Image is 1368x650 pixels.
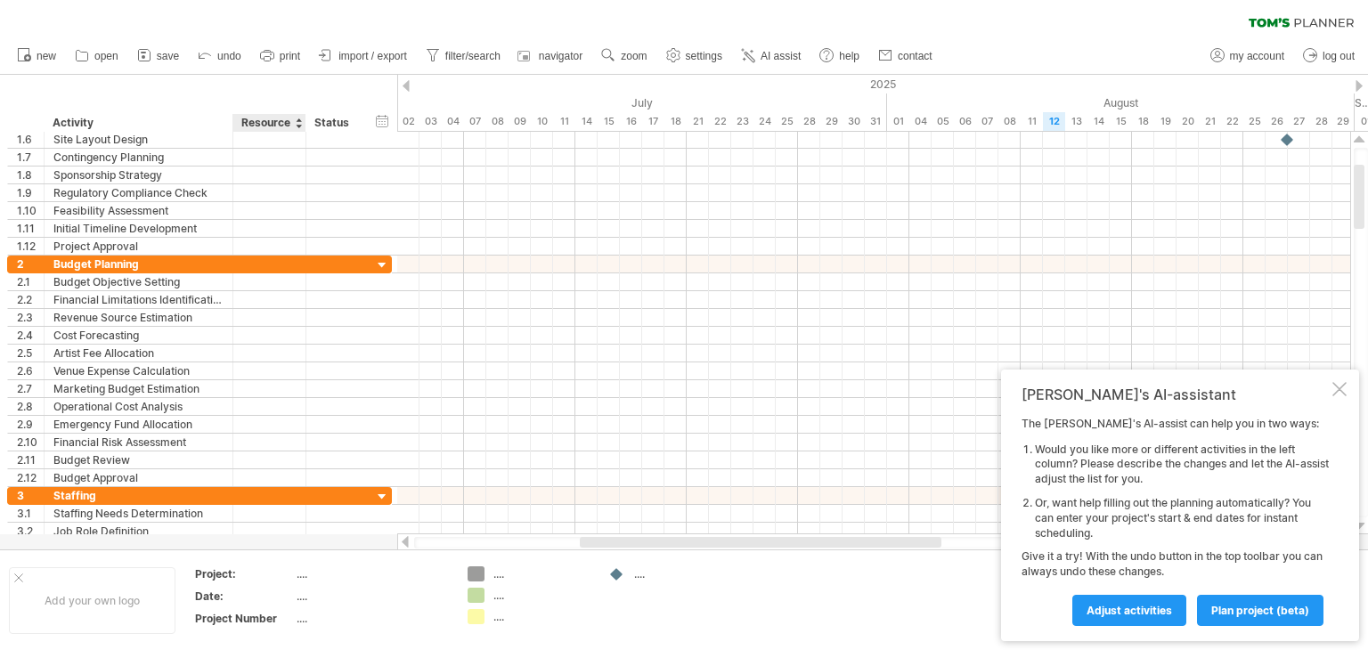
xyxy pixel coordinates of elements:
[843,112,865,131] div: Wednesday, 30 July 2025
[1035,443,1329,487] li: Would you like more or different activities in the left column? Please describe the changes and l...
[17,523,44,540] div: 3.2
[314,114,354,132] div: Status
[297,589,446,604] div: ....
[17,309,44,326] div: 2.3
[1299,45,1360,68] a: log out
[1021,112,1043,131] div: Monday, 11 August 2025
[53,149,224,166] div: Contingency Planning
[731,112,753,131] div: Wednesday, 23 July 2025
[53,238,224,255] div: Project Approval
[195,589,293,604] div: Date:
[217,50,241,62] span: undo
[753,112,776,131] div: Thursday, 24 July 2025
[280,50,300,62] span: print
[94,50,118,62] span: open
[17,202,44,219] div: 1.10
[241,114,296,132] div: Resource
[976,112,998,131] div: Thursday, 7 August 2025
[776,112,798,131] div: Friday, 25 July 2025
[53,273,224,290] div: Budget Objective Setting
[157,50,179,62] span: save
[195,566,293,581] div: Project:
[642,112,664,131] div: Thursday, 17 July 2025
[1035,496,1329,540] li: Or, want help filling out the planning automatically? You can enter your project's start & end da...
[53,451,224,468] div: Budget Review
[1154,112,1177,131] div: Tuesday, 19 August 2025
[597,45,652,68] a: zoom
[620,112,642,131] div: Wednesday, 16 July 2025
[539,50,582,62] span: navigator
[53,131,224,148] div: Site Layout Design
[1177,112,1199,131] div: Wednesday, 20 August 2025
[53,434,224,451] div: Financial Risk Assessment
[397,112,419,131] div: Wednesday, 2 July 2025
[493,609,590,624] div: ....
[1221,112,1243,131] div: Friday, 22 August 2025
[898,50,932,62] span: contact
[53,220,224,237] div: Initial Timeline Development
[531,112,553,131] div: Thursday, 10 July 2025
[1087,604,1172,617] span: Adjust activities
[53,505,224,522] div: Staffing Needs Determination
[509,112,531,131] div: Wednesday, 9 July 2025
[53,416,224,433] div: Emergency Fund Allocation
[1110,112,1132,131] div: Friday, 15 August 2025
[598,112,620,131] div: Tuesday, 15 July 2025
[865,112,887,131] div: Thursday, 31 July 2025
[932,112,954,131] div: Tuesday, 5 August 2025
[17,291,44,308] div: 2.2
[493,588,590,603] div: ....
[17,167,44,183] div: 1.8
[687,112,709,131] div: Monday, 21 July 2025
[17,398,44,415] div: 2.8
[314,45,412,68] a: import / export
[256,45,305,68] a: print
[887,112,909,131] div: Friday, 1 August 2025
[419,112,442,131] div: Thursday, 3 July 2025
[53,114,223,132] div: Activity
[17,184,44,201] div: 1.9
[1310,112,1332,131] div: Thursday, 28 August 2025
[815,45,865,68] a: help
[664,112,687,131] div: Friday, 18 July 2025
[9,567,175,634] div: Add your own logo
[133,45,184,68] a: save
[17,505,44,522] div: 3.1
[17,131,44,148] div: 1.6
[887,93,1355,112] div: August 2025
[17,220,44,237] div: 1.11
[53,309,224,326] div: Revenue Source Estimation
[53,523,224,540] div: Job Role Definition
[297,566,446,581] div: ....
[297,611,446,626] div: ....
[798,112,820,131] div: Monday, 28 July 2025
[17,380,44,397] div: 2.7
[53,398,224,415] div: Operational Cost Analysis
[53,184,224,201] div: Regulatory Compliance Check
[709,112,731,131] div: Tuesday, 22 July 2025
[737,45,806,68] a: AI assist
[1266,112,1288,131] div: Tuesday, 26 August 2025
[53,327,224,344] div: Cost Forecasting
[1043,112,1065,131] div: Tuesday, 12 August 2025
[53,291,224,308] div: Financial Limitations Identification
[445,50,501,62] span: filter/search
[17,451,44,468] div: 2.11
[553,112,575,131] div: Friday, 11 July 2025
[1065,112,1087,131] div: Wednesday, 13 August 2025
[195,611,293,626] div: Project Number
[954,112,976,131] div: Wednesday, 6 August 2025
[1087,112,1110,131] div: Thursday, 14 August 2025
[70,45,124,68] a: open
[375,93,887,112] div: July 2025
[17,434,44,451] div: 2.10
[1211,604,1309,617] span: plan project (beta)
[17,327,44,344] div: 2.4
[12,45,61,68] a: new
[1332,112,1355,131] div: Friday, 29 August 2025
[193,45,247,68] a: undo
[1206,45,1290,68] a: my account
[634,566,731,581] div: ....
[17,273,44,290] div: 2.1
[17,469,44,486] div: 2.12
